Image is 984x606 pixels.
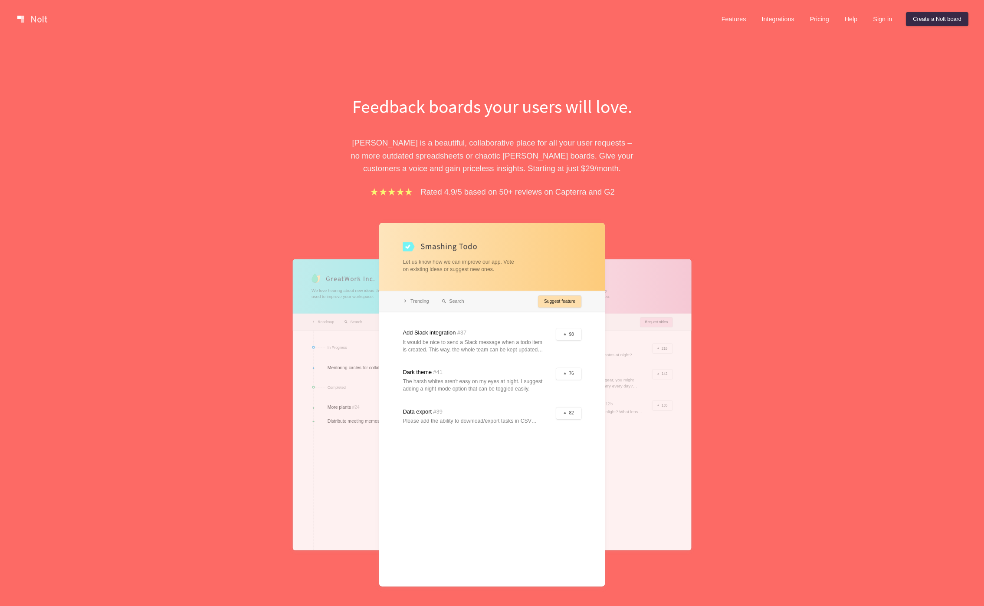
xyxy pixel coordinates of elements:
[906,12,968,26] a: Create a Nolt board
[866,12,899,26] a: Sign in
[838,12,865,26] a: Help
[369,187,413,197] img: stars.b067e34983.png
[342,136,642,175] p: [PERSON_NAME] is a beautiful, collaborative place for all your user requests – no more outdated s...
[754,12,801,26] a: Integrations
[803,12,836,26] a: Pricing
[342,94,642,119] h1: Feedback boards your users will love.
[715,12,753,26] a: Features
[421,185,615,198] p: Rated 4.9/5 based on 50+ reviews on Capterra and G2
